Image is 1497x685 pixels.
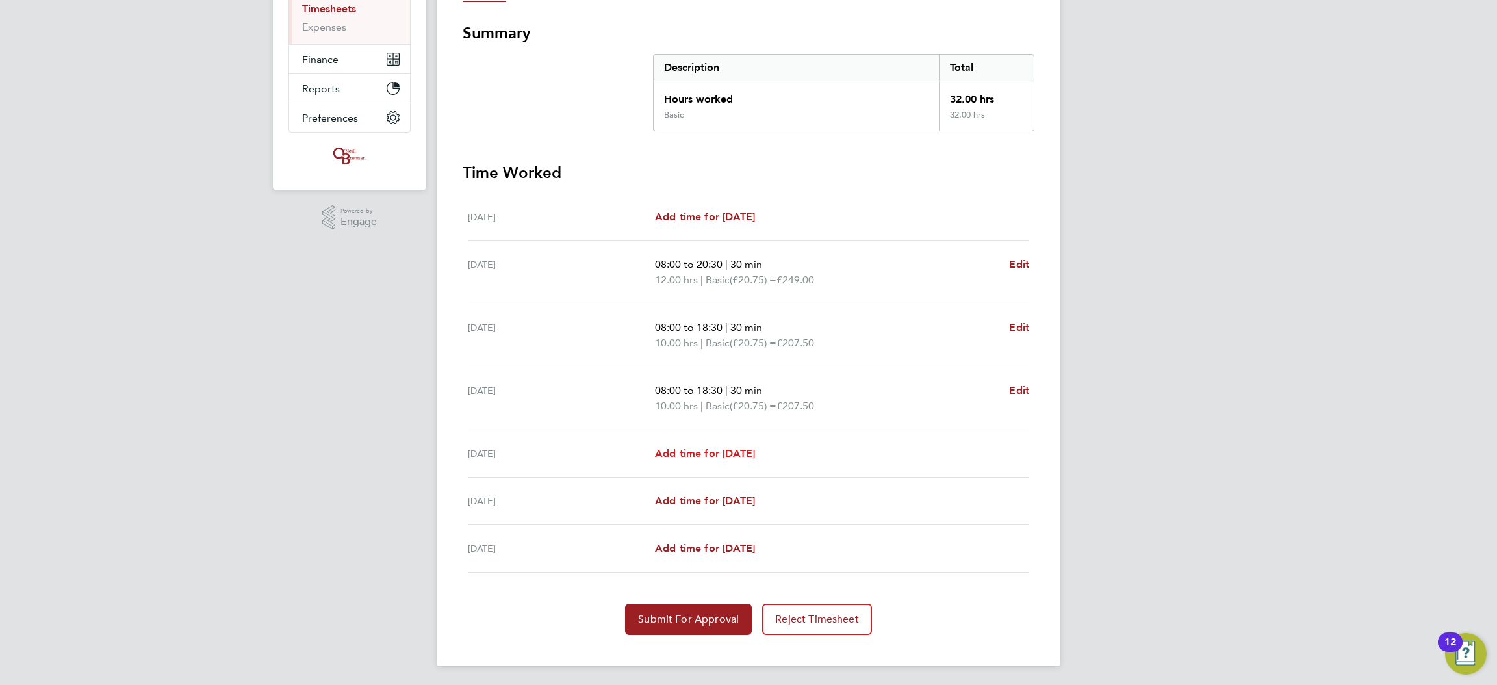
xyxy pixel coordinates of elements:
a: Edit [1009,257,1029,272]
a: Edit [1009,320,1029,335]
span: Add time for [DATE] [655,542,755,554]
span: 08:00 to 18:30 [655,384,723,396]
div: 32.00 hrs [939,110,1034,131]
span: (£20.75) = [730,274,776,286]
span: | [700,274,703,286]
span: Finance [302,53,339,66]
span: Add time for [DATE] [655,447,755,459]
div: Total [939,55,1034,81]
span: £249.00 [776,274,814,286]
span: Basic [706,272,730,288]
span: Preferences [302,112,358,124]
div: Description [654,55,939,81]
span: £207.50 [776,337,814,349]
span: | [700,337,703,349]
div: [DATE] [468,209,655,225]
button: Submit For Approval [625,604,752,635]
span: | [700,400,703,412]
a: Expenses [302,21,346,33]
a: Add time for [DATE] [655,209,755,225]
span: Basic [706,398,730,414]
a: Go to home page [288,146,411,166]
span: 30 min [730,258,762,270]
div: 12 [1444,642,1456,659]
span: Edit [1009,321,1029,333]
span: Powered by [340,205,377,216]
span: (£20.75) = [730,337,776,349]
span: | [725,321,728,333]
span: 30 min [730,321,762,333]
span: Basic [706,335,730,351]
div: [DATE] [468,493,655,509]
h3: Time Worked [463,162,1034,183]
span: Submit For Approval [638,613,739,626]
button: Reject Timesheet [762,604,872,635]
span: Edit [1009,384,1029,396]
div: Hours worked [654,81,939,110]
span: | [725,384,728,396]
a: Powered byEngage [322,205,377,230]
section: Timesheet [463,23,1034,635]
div: [DATE] [468,383,655,414]
a: Timesheets [302,3,356,15]
button: Open Resource Center, 12 new notifications [1445,633,1487,675]
span: | [725,258,728,270]
div: [DATE] [468,446,655,461]
img: oneillandbrennan-logo-retina.png [331,146,368,166]
span: 12.00 hrs [655,274,698,286]
span: 10.00 hrs [655,337,698,349]
span: 08:00 to 20:30 [655,258,723,270]
span: 08:00 to 18:30 [655,321,723,333]
span: 10.00 hrs [655,400,698,412]
a: Add time for [DATE] [655,493,755,509]
button: Preferences [289,103,410,132]
button: Reports [289,74,410,103]
div: [DATE] [468,541,655,556]
a: Edit [1009,383,1029,398]
button: Finance [289,45,410,73]
span: £207.50 [776,400,814,412]
span: Reports [302,83,340,95]
div: Summary [653,54,1034,131]
h3: Summary [463,23,1034,44]
span: Engage [340,216,377,227]
span: (£20.75) = [730,400,776,412]
span: Reject Timesheet [775,613,859,626]
div: [DATE] [468,320,655,351]
div: Basic [664,110,684,120]
a: Add time for [DATE] [655,541,755,556]
div: 32.00 hrs [939,81,1034,110]
span: Add time for [DATE] [655,495,755,507]
div: [DATE] [468,257,655,288]
span: Edit [1009,258,1029,270]
span: Add time for [DATE] [655,211,755,223]
span: 30 min [730,384,762,396]
a: Add time for [DATE] [655,446,755,461]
